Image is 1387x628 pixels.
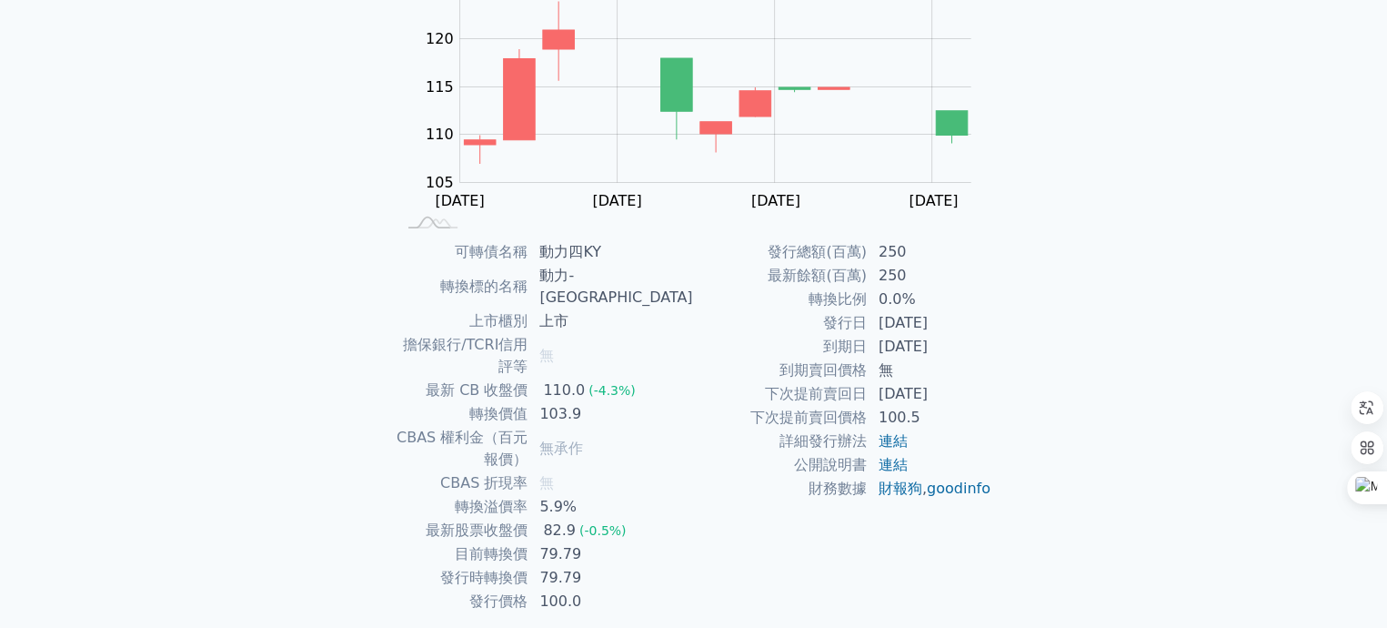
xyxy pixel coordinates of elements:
[694,430,868,453] td: 詳細發行辦法
[694,406,868,430] td: 下次提前賣回價格
[592,192,641,209] tspan: [DATE]
[588,383,636,398] span: (-4.3%)
[539,520,579,542] div: 82.9
[868,288,992,311] td: 0.0%
[694,264,868,288] td: 最新餘額(百萬)
[426,30,454,47] tspan: 120
[879,456,908,473] a: 連結
[396,333,529,379] td: 擔保銀行/TCRI信用評等
[539,440,583,457] span: 無承作
[868,311,992,335] td: [DATE]
[868,264,992,288] td: 250
[396,240,529,264] td: 可轉債名稱
[426,174,454,191] tspan: 105
[694,240,868,264] td: 發行總額(百萬)
[396,471,529,495] td: CBAS 折現率
[396,566,529,590] td: 發行時轉換價
[396,309,529,333] td: 上市櫃別
[751,192,800,209] tspan: [DATE]
[579,523,627,538] span: (-0.5%)
[426,126,454,143] tspan: 110
[528,240,693,264] td: 動力四KY
[868,406,992,430] td: 100.5
[528,309,693,333] td: 上市
[879,432,908,450] a: 連結
[868,335,992,359] td: [DATE]
[868,359,992,382] td: 無
[879,480,922,497] a: 財報狗
[528,566,693,590] td: 79.79
[539,380,588,401] div: 110.0
[528,590,693,613] td: 100.0
[396,590,529,613] td: 發行價格
[528,402,693,426] td: 103.9
[528,542,693,566] td: 79.79
[868,382,992,406] td: [DATE]
[528,264,693,309] td: 動力-[GEOGRAPHIC_DATA]
[396,542,529,566] td: 目前轉換價
[694,359,868,382] td: 到期賣回價格
[694,288,868,311] td: 轉換比例
[868,477,992,501] td: ,
[528,495,693,519] td: 5.9%
[396,495,529,519] td: 轉換溢價率
[396,264,529,309] td: 轉換標的名稱
[694,453,868,477] td: 公開說明書
[396,426,529,471] td: CBAS 權利金（百元報價）
[694,335,868,359] td: 到期日
[539,474,554,491] span: 無
[868,240,992,264] td: 250
[396,402,529,426] td: 轉換價值
[435,192,484,209] tspan: [DATE]
[694,477,868,501] td: 財務數據
[426,78,454,96] tspan: 115
[694,382,868,406] td: 下次提前賣回日
[694,311,868,335] td: 發行日
[927,480,990,497] a: goodinfo
[396,519,529,542] td: 最新股票收盤價
[909,192,958,209] tspan: [DATE]
[539,347,554,364] span: 無
[396,379,529,402] td: 最新 CB 收盤價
